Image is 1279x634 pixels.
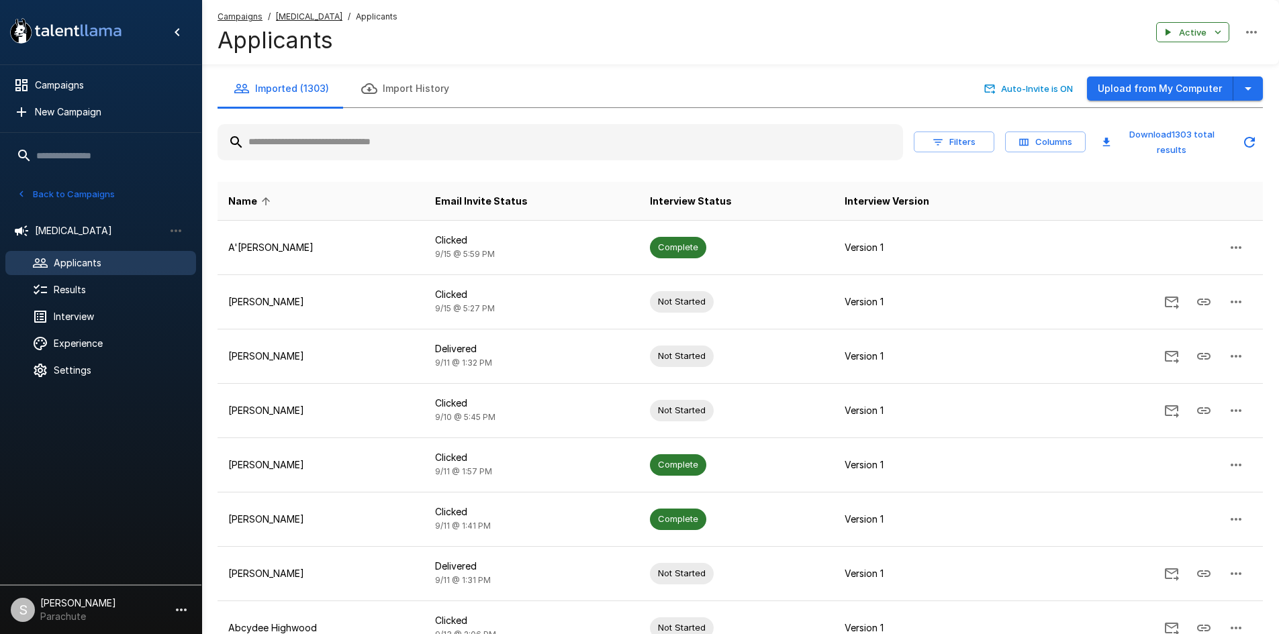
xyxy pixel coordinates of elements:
p: [PERSON_NAME] [228,513,414,526]
p: Delivered [435,560,628,573]
p: A'[PERSON_NAME] [228,241,414,254]
p: Version 1 [845,513,1023,526]
button: Upload from My Computer [1087,76,1233,101]
p: [PERSON_NAME] [228,458,414,472]
p: Clicked [435,614,628,627]
span: Send Invitation [1155,350,1188,361]
u: Campaigns [218,11,263,21]
span: Name [228,193,275,209]
p: Version 1 [845,350,1023,363]
span: Email Invite Status [435,193,528,209]
span: Complete [650,458,706,471]
span: Copy Interview Link [1188,295,1220,307]
p: [PERSON_NAME] [228,295,414,309]
p: Version 1 [845,295,1023,309]
button: Auto-Invite is ON [982,78,1076,99]
span: 9/15 @ 5:27 PM [435,303,495,313]
span: / [348,10,350,23]
span: 9/15 @ 5:59 PM [435,249,495,259]
button: Imported (1303) [218,70,345,107]
p: Clicked [435,505,628,519]
p: Version 1 [845,404,1023,417]
span: Not Started [650,350,714,362]
p: Clicked [435,451,628,464]
p: [PERSON_NAME] [228,404,414,417]
span: Not Started [650,621,714,634]
p: Clicked [435,397,628,410]
span: Not Started [650,404,714,417]
button: Active [1156,22,1229,43]
span: 9/10 @ 5:45 PM [435,412,495,422]
button: Download1303 total results [1096,124,1231,160]
span: Send Invitation [1155,621,1188,633]
p: [PERSON_NAME] [228,350,414,363]
span: 9/11 @ 1:57 PM [435,466,492,476]
span: Copy Interview Link [1188,621,1220,633]
span: Copy Interview Link [1188,350,1220,361]
p: Delivered [435,342,628,356]
p: Version 1 [845,241,1023,254]
p: Version 1 [845,458,1023,472]
p: Clicked [435,233,628,247]
span: Interview Status [650,193,732,209]
span: 9/11 @ 1:31 PM [435,575,491,585]
span: 9/11 @ 1:32 PM [435,358,492,368]
button: Filters [914,131,994,152]
p: [PERSON_NAME] [228,567,414,580]
span: Send Invitation [1155,404,1188,415]
span: Complete [650,241,706,254]
span: 9/11 @ 1:41 PM [435,521,491,531]
span: Interview Version [845,193,929,209]
span: Not Started [650,567,714,580]
h4: Applicants [218,26,397,54]
button: Import History [345,70,465,107]
p: Version 1 [845,567,1023,580]
span: Copy Interview Link [1188,404,1220,415]
span: Applicants [356,10,397,23]
button: Columns [1005,131,1086,152]
u: [MEDICAL_DATA] [276,11,342,21]
span: Send Invitation [1155,567,1188,578]
span: Complete [650,513,706,525]
button: Updated Yesterday - 12:12 PM [1236,129,1263,156]
span: Not Started [650,295,714,308]
span: Copy Interview Link [1188,567,1220,578]
span: Send Invitation [1155,295,1188,307]
p: Clicked [435,288,628,301]
span: / [268,10,271,23]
